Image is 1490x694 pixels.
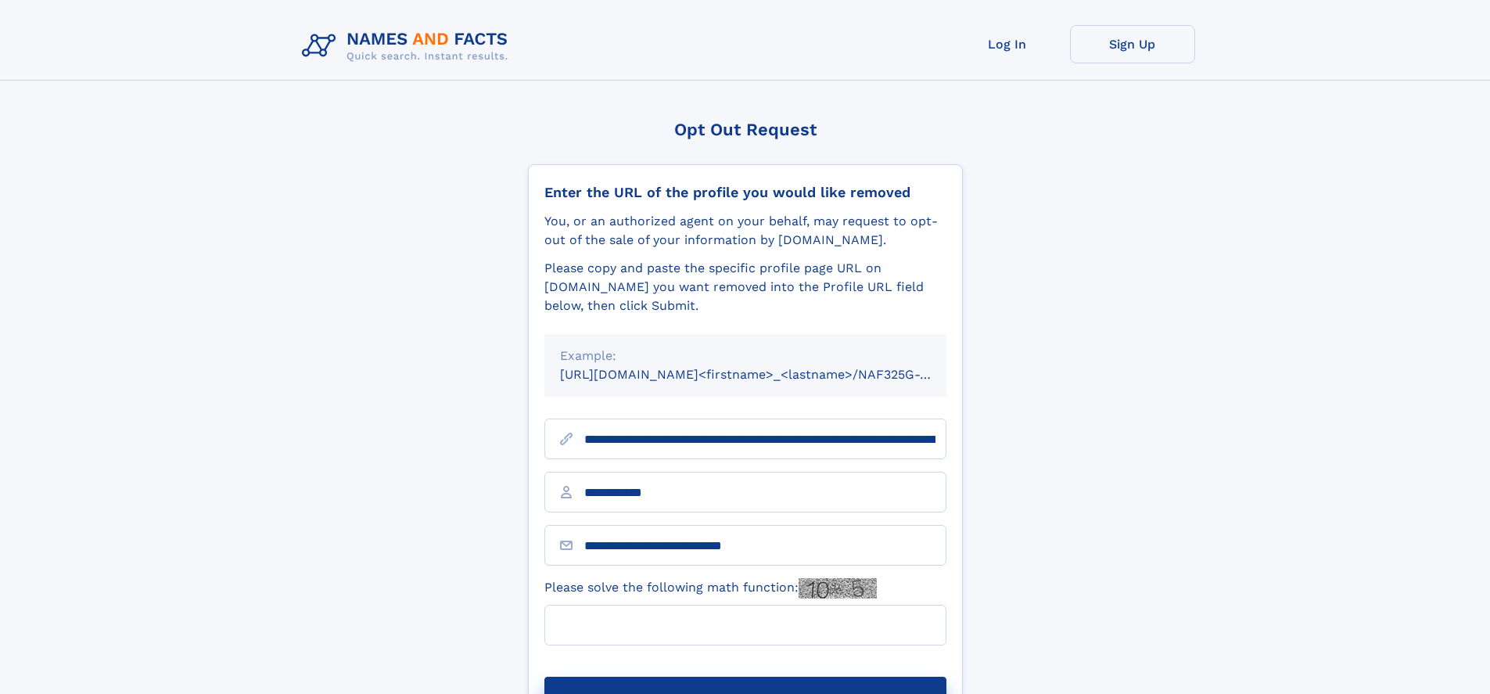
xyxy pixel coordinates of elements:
[528,120,963,139] div: Opt Out Request
[945,25,1070,63] a: Log In
[544,259,946,315] div: Please copy and paste the specific profile page URL on [DOMAIN_NAME] you want removed into the Pr...
[296,25,521,67] img: Logo Names and Facts
[560,367,976,382] small: [URL][DOMAIN_NAME]<firstname>_<lastname>/NAF325G-xxxxxxxx
[544,212,946,250] div: You, or an authorized agent on your behalf, may request to opt-out of the sale of your informatio...
[544,578,877,599] label: Please solve the following math function:
[1070,25,1195,63] a: Sign Up
[544,184,946,201] div: Enter the URL of the profile you would like removed
[560,347,931,365] div: Example:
